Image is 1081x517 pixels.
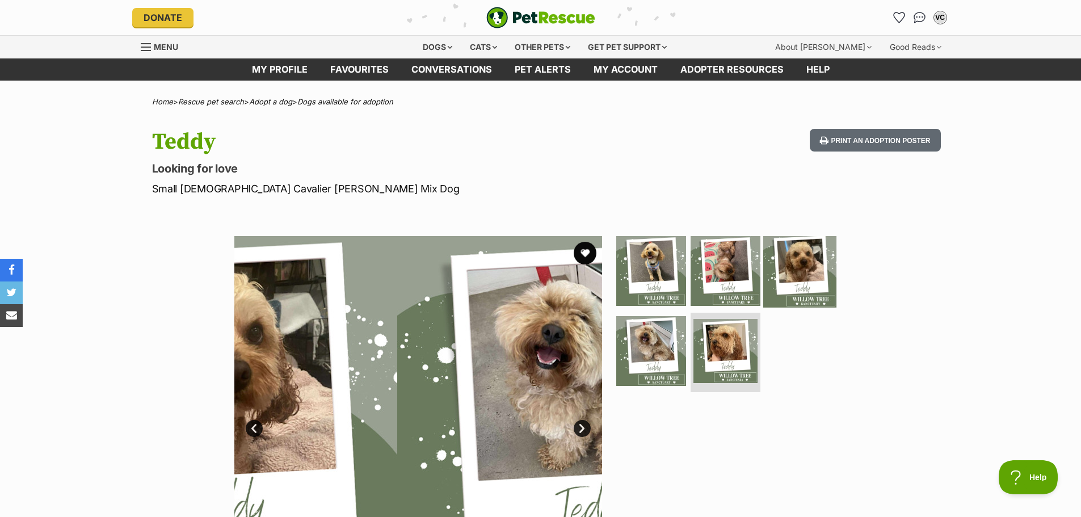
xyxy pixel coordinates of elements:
[246,420,263,437] a: Prev
[152,97,173,106] a: Home
[141,36,186,56] a: Menu
[132,8,194,27] a: Donate
[415,36,460,58] div: Dogs
[890,9,949,27] ul: Account quick links
[999,460,1058,494] iframe: Help Scout Beacon - Open
[890,9,908,27] a: Favourites
[914,12,926,23] img: chat-41dd97257d64d25036548639549fe6c8038ab92f7586957e7f3b1b290dea8141.svg
[124,98,958,106] div: > > >
[931,9,949,27] button: My account
[763,234,836,307] img: Photo of Teddy
[691,236,760,306] img: Photo of Teddy
[582,58,669,81] a: My account
[152,129,632,155] h1: Teddy
[580,36,675,58] div: Get pet support
[507,36,578,58] div: Other pets
[154,42,178,52] span: Menu
[152,181,632,196] p: Small [DEMOGRAPHIC_DATA] Cavalier [PERSON_NAME] Mix Dog
[882,36,949,58] div: Good Reads
[486,7,595,28] img: logo-e224e6f780fb5917bec1dbf3a21bbac754714ae5b6737aabdf751b685950b380.svg
[693,319,758,383] img: Photo of Teddy
[669,58,795,81] a: Adopter resources
[503,58,582,81] a: Pet alerts
[152,161,632,176] p: Looking for love
[462,36,505,58] div: Cats
[400,58,503,81] a: conversations
[911,9,929,27] a: Conversations
[486,7,595,28] a: PetRescue
[574,242,596,264] button: favourite
[767,36,880,58] div: About [PERSON_NAME]
[795,58,841,81] a: Help
[616,316,686,386] img: Photo of Teddy
[241,58,319,81] a: My profile
[810,129,940,152] button: Print an adoption poster
[574,420,591,437] a: Next
[616,236,686,306] img: Photo of Teddy
[319,58,400,81] a: Favourites
[297,97,393,106] a: Dogs available for adoption
[935,12,946,23] div: VC
[249,97,292,106] a: Adopt a dog
[178,97,244,106] a: Rescue pet search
